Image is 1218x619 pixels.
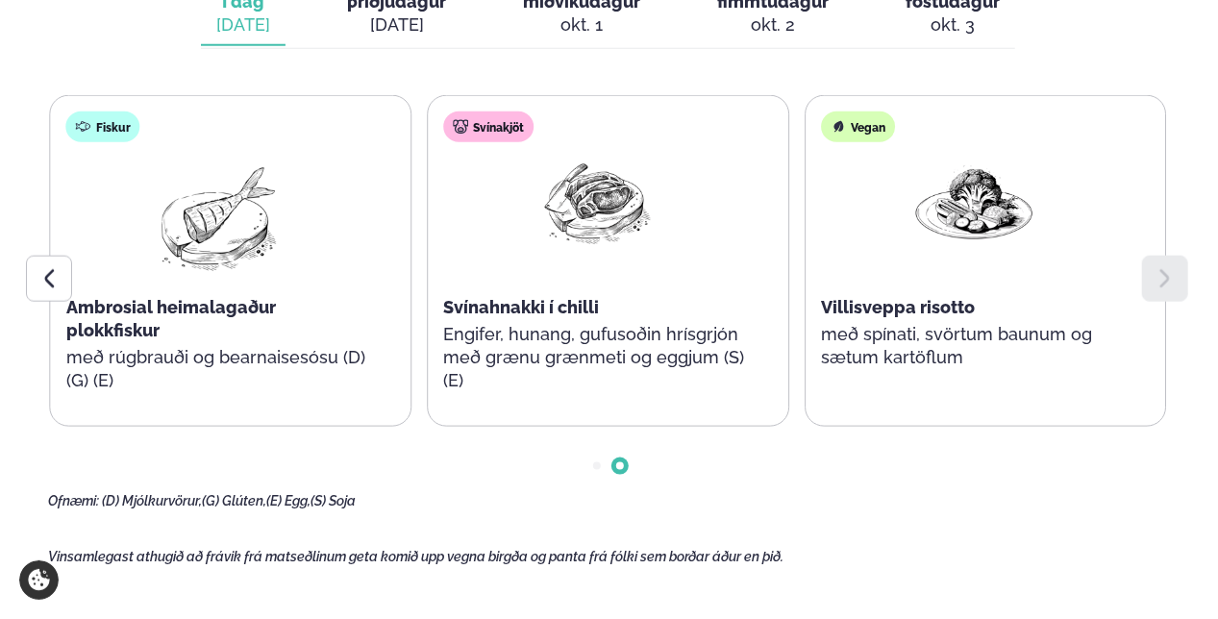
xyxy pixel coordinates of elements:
[347,13,446,37] div: [DATE]
[158,158,281,281] img: fish.png
[912,158,1035,247] img: Vegan.png
[216,13,270,37] div: [DATE]
[443,323,749,392] p: Engifer, hunang, gufusoðin hrísgrjón með grænu grænmeti og eggjum (S) (E)
[266,493,311,508] span: (E) Egg,
[66,297,276,340] span: Ambrosial heimalagaður plokkfiskur
[453,119,468,135] img: pork.svg
[717,13,829,37] div: okt. 2
[534,158,658,247] img: Pork-Meat.png
[821,323,1127,369] p: með spínati, svörtum baunum og sætum kartöflum
[19,560,59,600] a: Cookie settings
[821,111,895,142] div: Vegan
[102,493,202,508] span: (D) Mjólkurvörur,
[831,119,846,135] img: Vegan.svg
[906,13,1000,37] div: okt. 3
[48,549,784,564] span: Vinsamlegast athugið að frávik frá matseðlinum geta komið upp vegna birgða og panta frá fólki sem...
[443,297,599,317] span: Svínahnakki í chilli
[616,462,624,470] span: Go to slide 2
[311,493,356,508] span: (S) Soja
[202,493,266,508] span: (G) Glúten,
[593,462,601,470] span: Go to slide 1
[48,493,99,508] span: Ofnæmi:
[66,111,140,142] div: Fiskur
[66,346,372,392] p: með rúgbrauði og bearnaisesósu (D) (G) (E)
[76,119,91,135] img: fish.svg
[523,13,640,37] div: okt. 1
[821,297,975,317] span: Villisveppa risotto
[443,111,534,142] div: Svínakjöt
